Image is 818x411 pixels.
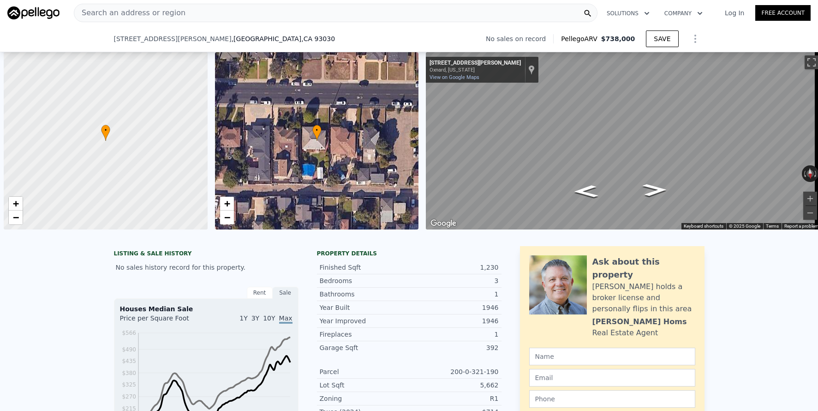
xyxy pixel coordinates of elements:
button: Rotate counterclockwise [802,165,807,182]
a: View on Google Maps [430,74,479,80]
path: Go West, Doris Ave [632,181,677,199]
div: 392 [409,343,499,352]
span: Max [279,314,293,324]
div: Oxnard, [US_STATE] [430,67,521,73]
div: 5,662 [409,381,499,390]
div: Fireplaces [320,330,409,339]
button: Zoom out [803,206,817,220]
span: + [224,198,230,209]
a: Open this area in Google Maps (opens a new window) [428,218,459,230]
button: Solutions [599,5,657,22]
span: 3Y [251,314,259,322]
a: Terms (opens in new tab) [766,224,779,229]
span: , CA 93030 [301,35,335,42]
button: Show Options [686,30,705,48]
tspan: $435 [122,358,136,364]
button: Reset the view [806,165,814,182]
tspan: $270 [122,393,136,400]
a: Log In [714,8,755,18]
div: 200-0-321-190 [409,367,499,376]
div: No sales history record for this property. [114,259,299,276]
button: Company [657,5,710,22]
div: Houses Median Sale [120,304,293,314]
div: Rent [247,287,273,299]
div: [PERSON_NAME] holds a broker license and personally flips in this area [592,281,695,314]
tspan: $325 [122,381,136,388]
div: Bathrooms [320,290,409,299]
button: SAVE [646,30,678,47]
img: Pellego [7,6,60,19]
tspan: $380 [122,370,136,376]
span: $738,000 [601,35,635,42]
div: [PERSON_NAME] Homs [592,316,687,327]
div: Bedrooms [320,276,409,285]
span: , [GEOGRAPHIC_DATA] [232,34,335,43]
span: • [312,126,322,134]
a: Zoom out [9,211,23,224]
div: Ask about this property [592,255,695,281]
path: Go East, Doris Ave [563,182,609,201]
input: Name [529,348,695,365]
div: Year Improved [320,316,409,326]
input: Phone [529,390,695,408]
div: No sales on record [486,34,553,43]
input: Email [529,369,695,387]
div: 1 [409,290,499,299]
tspan: $566 [122,330,136,336]
div: Zoning [320,394,409,403]
span: − [13,212,19,223]
div: 1 [409,330,499,339]
tspan: $490 [122,346,136,353]
span: 1Y [239,314,247,322]
div: 1946 [409,303,499,312]
a: Free Account [755,5,811,21]
div: Sale [273,287,299,299]
span: • [101,126,110,134]
div: R1 [409,394,499,403]
a: Zoom in [220,197,234,211]
div: Garage Sqft [320,343,409,352]
span: Pellego ARV [561,34,601,43]
div: Year Built [320,303,409,312]
div: Price per Square Foot [120,314,206,328]
div: 1946 [409,316,499,326]
img: Google [428,218,459,230]
span: © 2025 Google [729,224,760,229]
div: LISTING & SALE HISTORY [114,250,299,259]
div: Finished Sqft [320,263,409,272]
span: [STREET_ADDRESS][PERSON_NAME] [114,34,232,43]
div: 3 [409,276,499,285]
span: Search an address or region [74,7,185,18]
div: • [312,125,322,141]
div: • [101,125,110,141]
div: [STREET_ADDRESS][PERSON_NAME] [430,60,521,67]
span: − [224,212,230,223]
a: Zoom in [9,197,23,211]
span: + [13,198,19,209]
div: Real Estate Agent [592,327,658,338]
div: Parcel [320,367,409,376]
a: Show location on map [528,65,535,75]
div: Property details [317,250,502,257]
div: 1,230 [409,263,499,272]
button: Zoom in [803,192,817,205]
div: Lot Sqft [320,381,409,390]
span: 10Y [263,314,275,322]
button: Keyboard shortcuts [684,223,723,230]
a: Zoom out [220,211,234,224]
